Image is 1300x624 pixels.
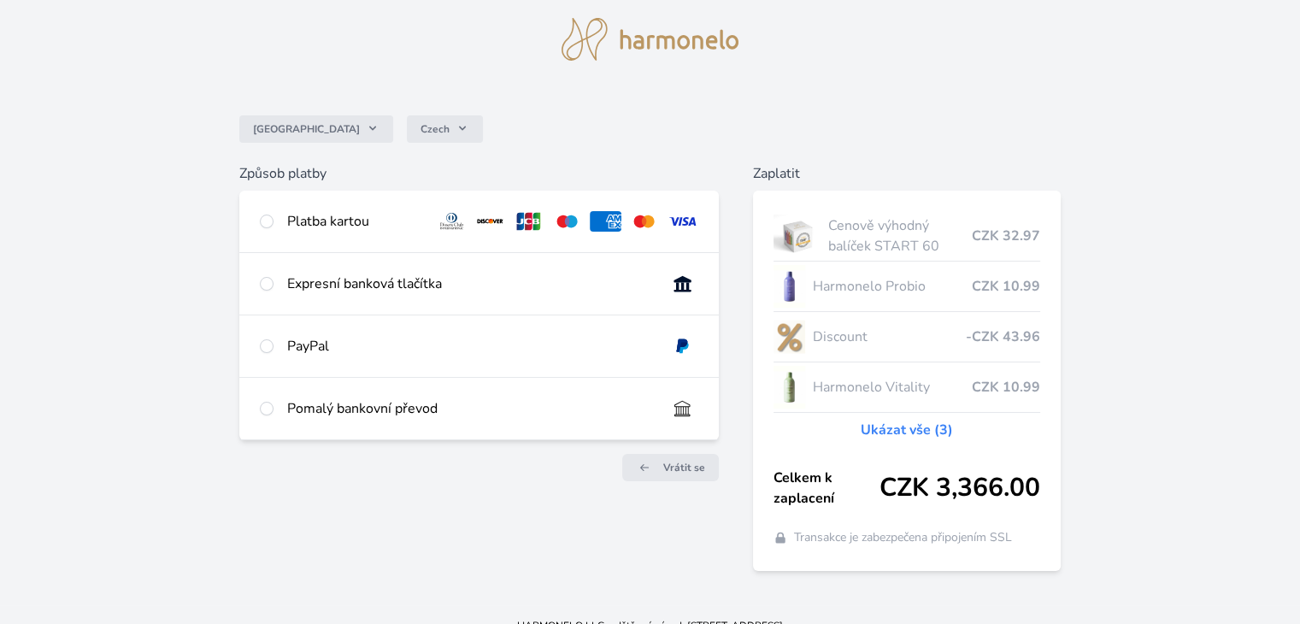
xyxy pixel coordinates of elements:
img: onlineBanking_CZ.svg [667,274,698,294]
div: PayPal [287,336,652,356]
img: jcb.svg [513,211,544,232]
div: Expresní banková tlačítka [287,274,652,294]
img: start.jpg [774,215,822,257]
span: CZK 10.99 [972,377,1040,397]
a: Vrátit se [622,454,719,481]
img: logo.svg [562,18,739,61]
span: Celkem k zaplacení [774,468,879,509]
img: diners.svg [436,211,468,232]
span: [GEOGRAPHIC_DATA] [253,122,360,136]
img: discount-lo.png [774,315,806,358]
span: Cenově výhodný balíček START 60 [828,215,971,256]
span: CZK 3,366.00 [879,473,1040,503]
h6: Zaplatit [753,163,1061,184]
h6: Způsob platby [239,163,718,184]
img: visa.svg [667,211,698,232]
span: Transakce je zabezpečena připojením SSL [794,529,1012,546]
span: CZK 32.97 [972,226,1040,246]
span: -CZK 43.96 [966,327,1040,347]
img: amex.svg [590,211,621,232]
button: [GEOGRAPHIC_DATA] [239,115,393,143]
button: Czech [407,115,483,143]
a: Ukázat vše (3) [861,420,953,440]
img: maestro.svg [551,211,583,232]
img: paypal.svg [667,336,698,356]
img: discover.svg [474,211,506,232]
span: CZK 10.99 [972,276,1040,297]
img: bankTransfer_IBAN.svg [667,398,698,419]
span: Discount [812,327,965,347]
span: Harmonelo Vitality [812,377,971,397]
span: Harmonelo Probio [812,276,971,297]
div: Pomalý bankovní převod [287,398,652,419]
img: CLEAN_PROBIO_se_stinem_x-lo.jpg [774,265,806,308]
span: Czech [421,122,450,136]
div: Platba kartou [287,211,422,232]
span: Vrátit se [663,461,705,474]
img: CLEAN_VITALITY_se_stinem_x-lo.jpg [774,366,806,409]
img: mc.svg [628,211,660,232]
